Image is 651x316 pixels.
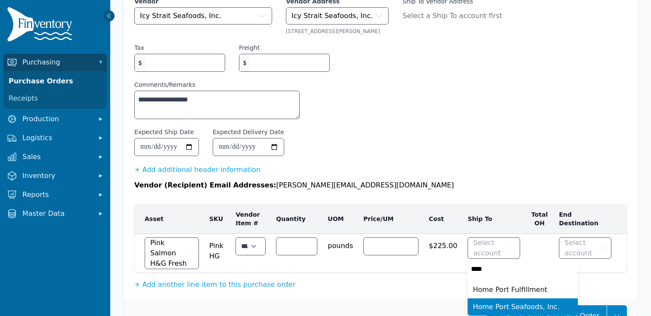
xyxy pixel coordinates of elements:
[3,110,107,128] button: Production
[3,186,107,203] button: Reports
[230,204,271,234] th: Vendor Item #
[134,80,300,89] label: Comments/Remarks
[22,209,91,219] span: Master Data
[358,204,424,234] th: Price/UM
[22,57,91,67] span: Purchasing
[22,114,91,124] span: Production
[134,43,144,52] label: Tax
[204,204,230,234] th: SKU
[5,73,105,90] a: Purchase Orders
[150,238,188,269] span: Pink Salmon H&G Fresh
[429,237,457,251] span: $225.00
[22,171,91,181] span: Inventory
[286,7,389,25] button: Icy Strait Seafoods, Inc.
[468,261,578,278] input: Select account
[145,237,199,269] button: Pink Salmon H&G Fresh
[204,234,230,273] td: Pink HG
[271,204,322,234] th: Quantity
[559,237,611,259] button: Select account
[3,54,107,71] button: Purchasing
[134,128,194,136] label: Expected Ship Date
[7,7,76,45] img: Finventory
[462,204,525,234] th: Ship To
[564,238,598,258] span: Select account
[135,54,146,71] span: $
[239,43,260,52] label: Freight
[134,279,295,290] button: + Add another line item to this purchase order
[403,11,513,21] span: Select a Ship To account first
[276,181,454,189] span: [PERSON_NAME][EMAIL_ADDRESS][DOMAIN_NAME]
[134,165,260,175] button: + Add additional header information
[3,148,107,166] button: Sales
[213,128,284,136] label: Expected Delivery Date
[3,205,107,222] button: Master Data
[3,167,107,184] button: Inventory
[134,181,276,189] span: Vendor (Recipient) Email Addresses:
[328,237,353,251] span: pounds
[134,7,272,25] button: Icy Strait Seafoods, Inc.
[291,11,373,21] span: Icy Strait Seafoods, Inc.
[554,204,617,234] th: End Destination
[3,129,107,147] button: Logistics
[424,204,462,234] th: Cost
[22,133,91,143] span: Logistics
[5,90,105,107] a: Receipts
[22,152,91,162] span: Sales
[468,237,520,259] button: Select account
[473,238,507,258] span: Select account
[322,204,358,234] th: UOM
[140,11,221,21] span: Icy Strait Seafoods, Inc.
[525,204,554,234] th: Total OH
[134,204,204,234] th: Asset
[286,28,389,35] div: [STREET_ADDRESS][PERSON_NAME]
[22,190,91,200] span: Reports
[239,54,250,71] span: $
